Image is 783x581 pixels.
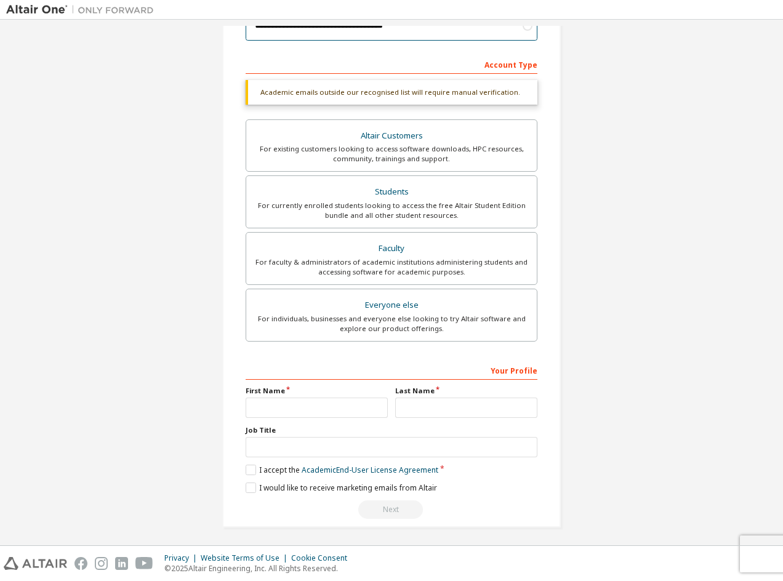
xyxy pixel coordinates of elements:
[302,465,438,475] a: Academic End-User License Agreement
[246,425,537,435] label: Job Title
[254,257,529,277] div: For faculty & administrators of academic institutions administering students and accessing softwa...
[246,360,537,380] div: Your Profile
[95,557,108,570] img: instagram.svg
[246,500,537,519] div: Please wait while checking email ...
[164,553,201,563] div: Privacy
[246,54,537,74] div: Account Type
[291,553,355,563] div: Cookie Consent
[254,183,529,201] div: Students
[246,386,388,396] label: First Name
[254,240,529,257] div: Faculty
[115,557,128,570] img: linkedin.svg
[246,465,438,475] label: I accept the
[6,4,160,16] img: Altair One
[254,144,529,164] div: For existing customers looking to access software downloads, HPC resources, community, trainings ...
[395,386,537,396] label: Last Name
[246,80,537,105] div: Academic emails outside our recognised list will require manual verification.
[254,314,529,334] div: For individuals, businesses and everyone else looking to try Altair software and explore our prod...
[201,553,291,563] div: Website Terms of Use
[4,557,67,570] img: altair_logo.svg
[74,557,87,570] img: facebook.svg
[135,557,153,570] img: youtube.svg
[254,297,529,314] div: Everyone else
[254,201,529,220] div: For currently enrolled students looking to access the free Altair Student Edition bundle and all ...
[254,127,529,145] div: Altair Customers
[246,483,437,493] label: I would like to receive marketing emails from Altair
[164,563,355,574] p: © 2025 Altair Engineering, Inc. All Rights Reserved.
